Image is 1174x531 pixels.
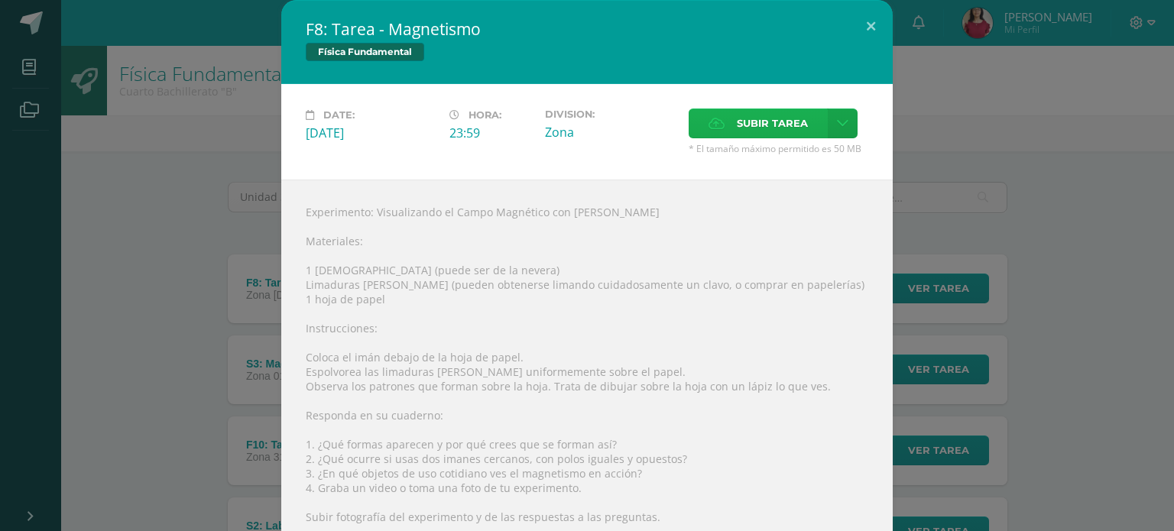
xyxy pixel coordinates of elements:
[545,124,676,141] div: Zona
[306,125,437,141] div: [DATE]
[449,125,533,141] div: 23:59
[306,43,424,61] span: Física Fundamental
[469,109,501,121] span: Hora:
[306,18,868,40] h2: F8: Tarea - Magnetismo
[545,108,676,120] label: Division:
[737,109,808,138] span: Subir tarea
[323,109,355,121] span: Date:
[689,142,868,155] span: * El tamaño máximo permitido es 50 MB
